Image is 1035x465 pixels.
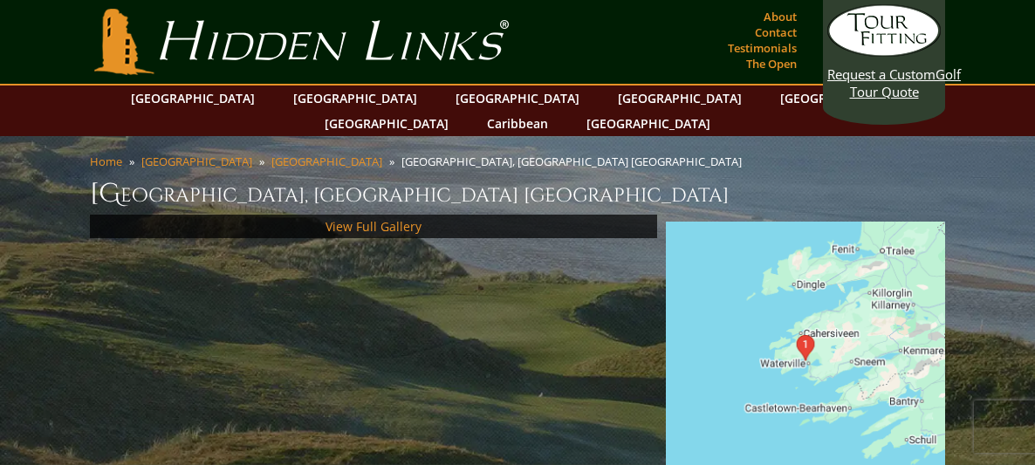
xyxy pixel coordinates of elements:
a: The Open [742,51,801,76]
a: About [759,4,801,29]
a: Request a CustomGolf Tour Quote [827,4,941,100]
span: Request a Custom [827,65,936,83]
a: [GEOGRAPHIC_DATA] [771,85,913,111]
a: [GEOGRAPHIC_DATA] [447,85,588,111]
a: Testimonials [723,36,801,60]
a: [GEOGRAPHIC_DATA] [141,154,252,169]
a: [GEOGRAPHIC_DATA] [578,111,719,136]
a: Home [90,154,122,169]
a: Caribbean [478,111,557,136]
a: [GEOGRAPHIC_DATA] [316,111,457,136]
a: [GEOGRAPHIC_DATA] [284,85,426,111]
a: [GEOGRAPHIC_DATA] [122,85,264,111]
li: [GEOGRAPHIC_DATA], [GEOGRAPHIC_DATA] [GEOGRAPHIC_DATA] [401,154,749,169]
a: [GEOGRAPHIC_DATA] [271,154,382,169]
a: View Full Gallery [326,218,422,235]
a: Contact [751,20,801,44]
h1: [GEOGRAPHIC_DATA], [GEOGRAPHIC_DATA] [GEOGRAPHIC_DATA] [90,176,945,211]
a: [GEOGRAPHIC_DATA] [609,85,751,111]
